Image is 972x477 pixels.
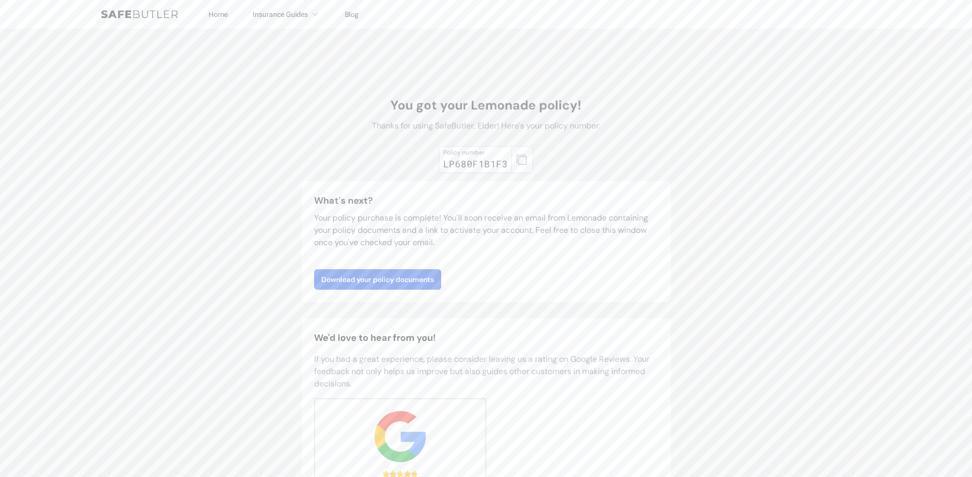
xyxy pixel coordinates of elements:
img: SafeButler Text Logo [101,10,178,18]
img: google.svg [375,411,426,462]
p: Your policy purchase is complete! You'll soon receive an email from Lemonade containing your poli... [314,212,658,249]
h2: We'd love to hear from you! [314,331,658,345]
p: If you had a great experience, please consider leaving us a rating on Google Reviews. Your feedba... [314,353,658,390]
a: Blog [345,10,359,19]
a: Home [209,10,228,19]
h3: What's next? [314,193,658,208]
button: Insurance Guides [253,8,320,20]
div: Policy number [443,148,508,157]
div: LP680F1B1F3 [443,157,508,171]
p: Thanks for using SafeButler, Elder! Here's your policy number: [371,118,601,134]
a: Download your policy documents [314,269,441,290]
h1: You got your Lemonade policy! [371,97,601,114]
